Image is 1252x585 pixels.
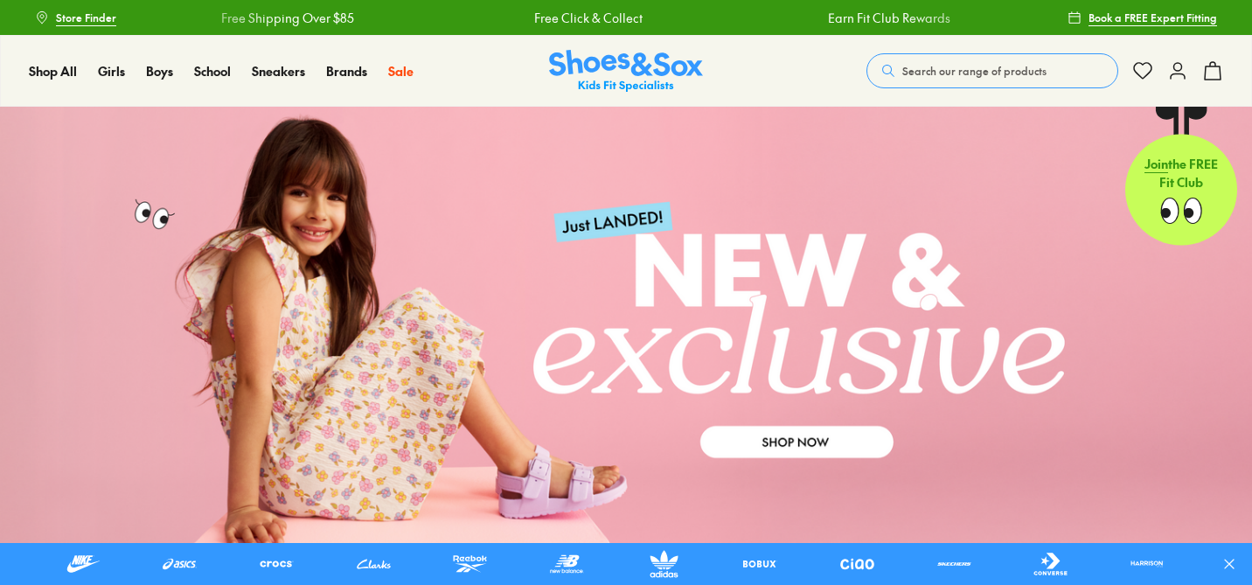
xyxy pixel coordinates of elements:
[388,62,414,80] a: Sale
[56,10,116,25] span: Store Finder
[866,53,1118,88] button: Search our range of products
[533,9,642,27] a: Free Click & Collect
[326,62,367,80] a: Brands
[146,62,173,80] a: Boys
[252,62,305,80] a: Sneakers
[220,9,353,27] a: Free Shipping Over $85
[902,63,1047,79] span: Search our range of products
[98,62,125,80] a: Girls
[549,50,703,93] img: SNS_Logo_Responsive.svg
[194,62,231,80] a: School
[1068,2,1217,33] a: Book a FREE Expert Fitting
[1125,106,1237,246] a: Jointhe FREE Fit Club
[549,50,703,93] a: Shoes & Sox
[29,62,77,80] a: Shop All
[1089,10,1217,25] span: Book a FREE Expert Fitting
[1125,141,1237,205] p: the FREE Fit Club
[1144,155,1168,172] span: Join
[827,9,949,27] a: Earn Fit Club Rewards
[35,2,116,33] a: Store Finder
